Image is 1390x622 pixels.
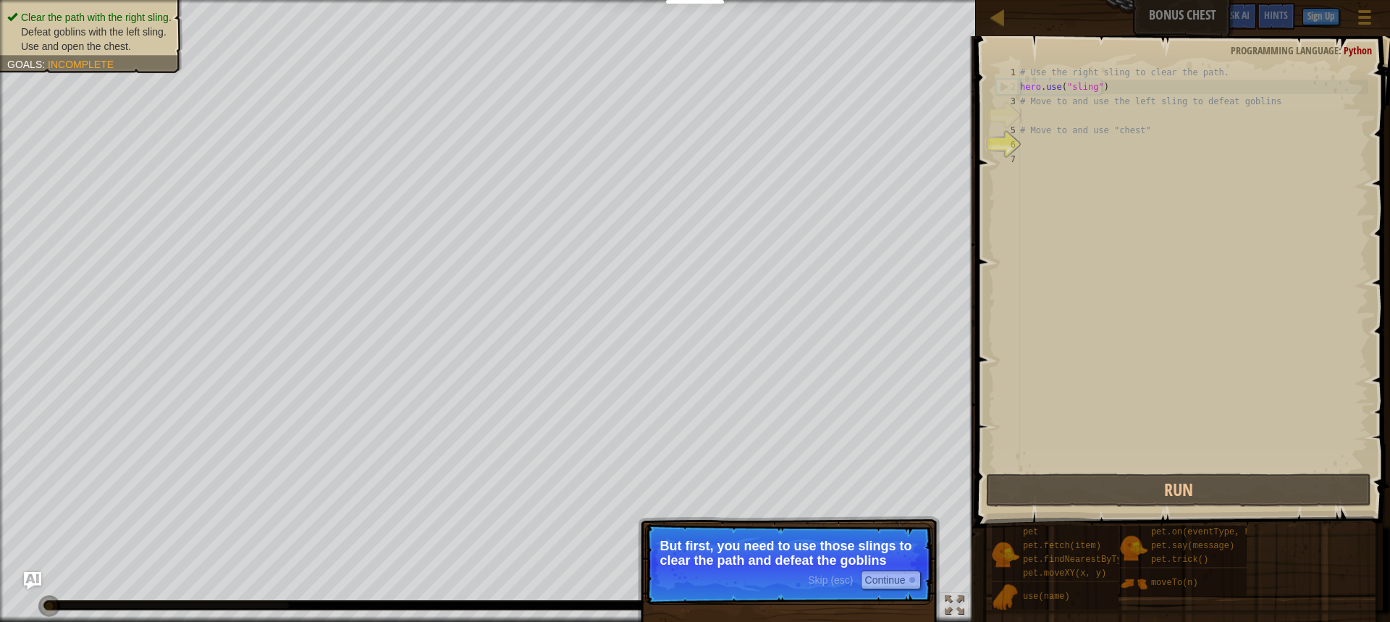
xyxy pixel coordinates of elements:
button: Sign Up [1302,8,1339,25]
div: 6 [996,138,1020,152]
span: pet.on(eventType, handler) [1151,527,1286,537]
div: 3 [996,94,1020,109]
p: But first, you need to use those slings to clear the path and defeat the goblins [660,539,917,568]
span: pet.fetch(item) [1023,541,1101,551]
button: Show game menu [1347,3,1383,37]
span: Python [1344,43,1372,57]
li: Clear the path with the right sling. [7,10,172,25]
div: 5 [996,123,1020,138]
span: Defeat goblins with the left sling. [21,26,167,38]
div: 7 [996,152,1020,167]
span: Clear the path with the right sling. [21,12,172,23]
span: Goals [7,59,42,70]
img: portrait.png [1120,570,1147,597]
span: pet.say(message) [1151,541,1234,551]
span: Programming language [1231,43,1339,57]
span: pet [1023,527,1039,537]
div: 1 [996,65,1020,80]
span: pet.trick() [1151,555,1208,565]
img: portrait.png [992,584,1019,611]
span: Ask AI [1225,8,1250,22]
span: Skip (esc) [808,574,853,586]
span: pet.moveXY(x, y) [1023,568,1106,579]
div: 2 [997,80,1020,94]
span: : [1339,43,1344,57]
button: Continue [861,571,921,589]
button: Ask AI [24,572,41,589]
span: Incomplete [48,59,114,70]
button: Ask AI [1218,3,1257,30]
li: Defeat goblins with the left sling. [7,25,172,39]
span: use(name) [1023,592,1070,602]
span: Hints [1264,8,1288,22]
span: Use and open the chest. [21,41,131,52]
span: moveTo(n) [1151,578,1198,588]
span: : [42,59,48,70]
li: Use and open the chest. [7,39,172,54]
img: portrait.png [1120,534,1147,562]
img: portrait.png [992,541,1019,568]
span: pet.findNearestByType(type) [1023,555,1163,565]
button: Run [986,474,1371,507]
div: 4 [996,109,1020,123]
